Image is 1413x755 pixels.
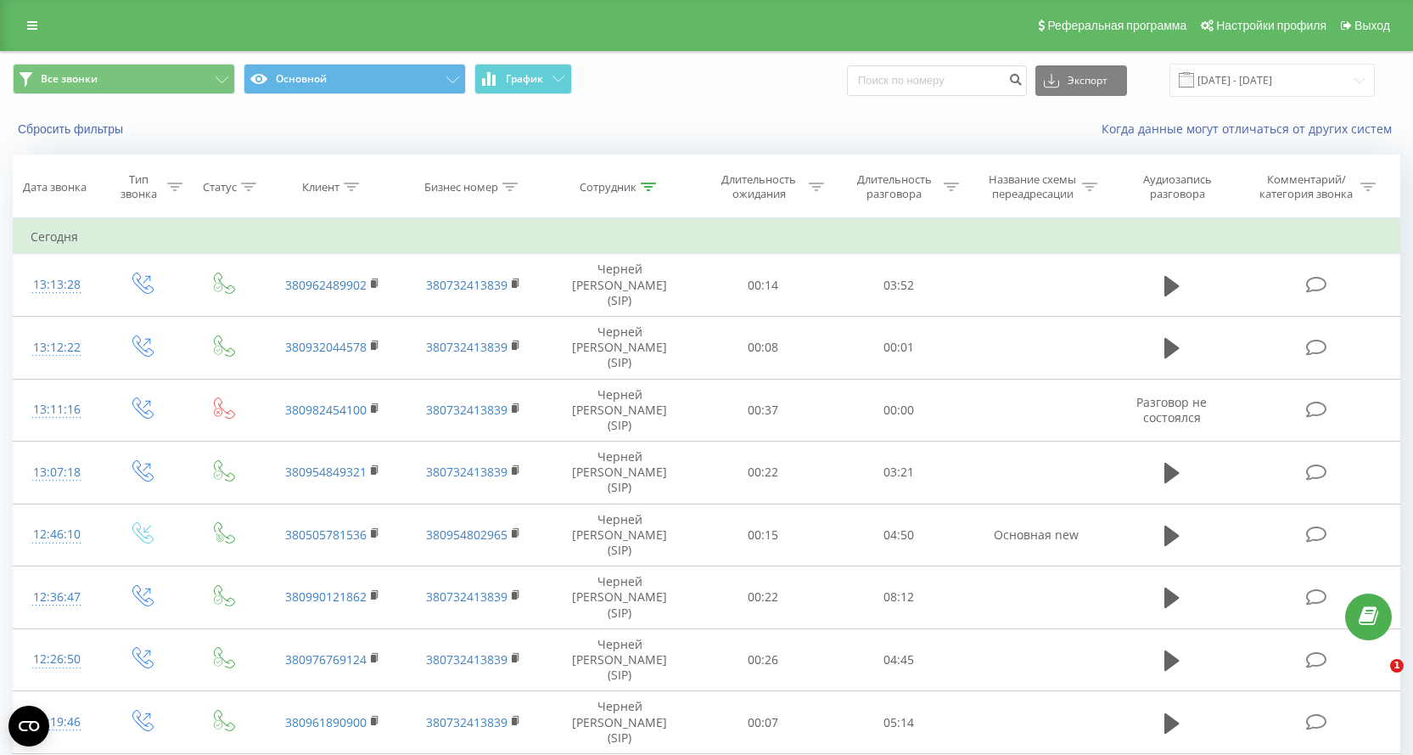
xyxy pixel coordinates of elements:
[13,121,132,137] button: Сбросить фильтры
[31,456,83,489] div: 13:07:18
[695,691,831,754] td: 00:07
[544,442,696,504] td: Черней [PERSON_NAME] (SIP)
[426,464,507,480] a: 380732413839
[695,316,831,379] td: 00:08
[244,64,466,94] button: Основной
[31,331,83,364] div: 13:12:22
[714,172,805,201] div: Длительность ожидания
[426,714,507,730] a: 380732413839
[831,566,967,629] td: 08:12
[987,172,1078,201] div: Название схемы переадресации
[831,628,967,691] td: 04:45
[847,65,1027,96] input: Поиск по номеру
[31,581,83,614] div: 12:36:47
[544,691,696,754] td: Черней [PERSON_NAME] (SIP)
[23,180,87,194] div: Дата звонка
[285,402,367,418] a: 380982454100
[285,339,367,355] a: 380932044578
[474,64,572,94] button: График
[285,464,367,480] a: 380954849321
[544,316,696,379] td: Черней [PERSON_NAME] (SIP)
[544,628,696,691] td: Черней [PERSON_NAME] (SIP)
[426,339,507,355] a: 380732413839
[203,180,237,194] div: Статус
[1136,394,1207,425] span: Разговор не состоялся
[285,589,367,605] a: 380990121862
[1257,172,1356,201] div: Комментарий/категория звонка
[831,504,967,566] td: 04:50
[1102,121,1400,137] a: Когда данные могут отличаться от других систем
[831,442,967,504] td: 03:21
[695,379,831,442] td: 00:37
[1216,19,1326,32] span: Настройки профиля
[544,504,696,566] td: Черней [PERSON_NAME] (SIP)
[831,379,967,442] td: 00:00
[544,254,696,317] td: Черней [PERSON_NAME] (SIP)
[544,379,696,442] td: Черней [PERSON_NAME] (SIP)
[285,527,367,543] a: 380505781536
[831,691,967,754] td: 05:14
[695,504,831,566] td: 00:15
[1047,19,1186,32] span: Реферальная программа
[14,220,1400,254] td: Сегодня
[831,254,967,317] td: 03:52
[580,180,636,194] div: Сотрудник
[426,402,507,418] a: 380732413839
[506,73,543,85] span: График
[424,180,498,194] div: Бизнес номер
[1354,19,1390,32] span: Выход
[31,706,83,739] div: 12:19:46
[41,72,98,86] span: Все звонки
[695,628,831,691] td: 00:26
[831,316,967,379] td: 00:01
[426,277,507,293] a: 380732413839
[426,589,507,605] a: 380732413839
[426,651,507,668] a: 380732413839
[31,518,83,551] div: 12:46:10
[285,714,367,730] a: 380961890900
[302,180,339,194] div: Клиент
[849,172,939,201] div: Длительность разговора
[426,527,507,543] a: 380954802965
[966,504,1107,566] td: Основная new
[695,566,831,629] td: 00:22
[544,566,696,629] td: Черней [PERSON_NAME] (SIP)
[13,64,235,94] button: Все звонки
[285,651,367,668] a: 380976769124
[285,277,367,293] a: 380962489902
[1355,659,1396,700] iframe: Intercom live chat
[31,268,83,301] div: 13:13:28
[1123,172,1233,201] div: Аудиозапись разговора
[31,393,83,426] div: 13:11:16
[115,172,162,201] div: Тип звонка
[1035,65,1127,96] button: Экспорт
[1390,659,1404,673] span: 1
[31,643,83,676] div: 12:26:50
[695,442,831,504] td: 00:22
[8,706,49,747] button: Open CMP widget
[695,254,831,317] td: 00:14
